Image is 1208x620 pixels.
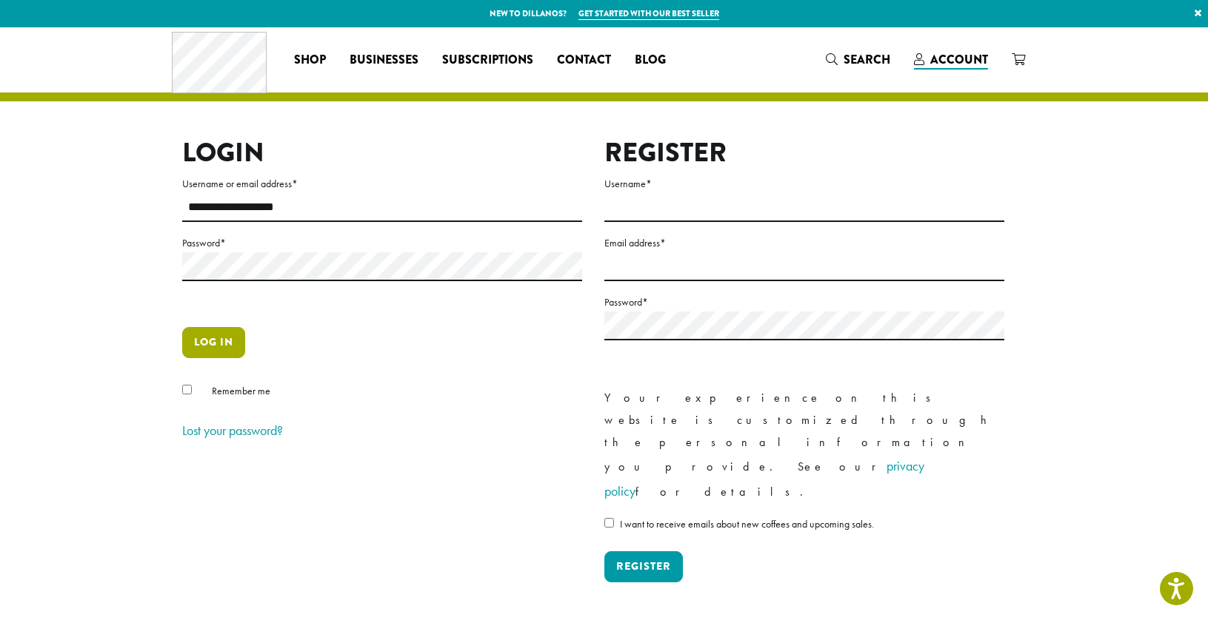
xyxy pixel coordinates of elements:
a: privacy policy [604,457,924,499]
label: Username [604,175,1004,193]
a: Search [814,47,902,72]
label: Password [182,234,582,252]
span: Remember me [212,384,270,397]
span: Search [844,51,890,68]
label: Password [604,293,1004,311]
span: Shop [294,51,326,70]
h2: Register [604,137,1004,169]
input: I want to receive emails about new coffees and upcoming sales. [604,518,614,528]
span: Businesses [350,51,418,70]
span: Subscriptions [442,51,533,70]
span: I want to receive emails about new coffees and upcoming sales. [620,517,874,530]
span: Blog [635,51,666,70]
button: Log in [182,327,245,358]
a: Lost your password? [182,422,283,439]
span: Account [930,51,988,68]
label: Email address [604,234,1004,252]
a: Get started with our best seller [578,7,719,20]
span: Contact [557,51,611,70]
h2: Login [182,137,582,169]
label: Username or email address [182,175,582,193]
button: Register [604,551,683,582]
a: Shop [282,48,338,72]
p: Your experience on this website is customized through the personal information you provide. See o... [604,387,1004,504]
